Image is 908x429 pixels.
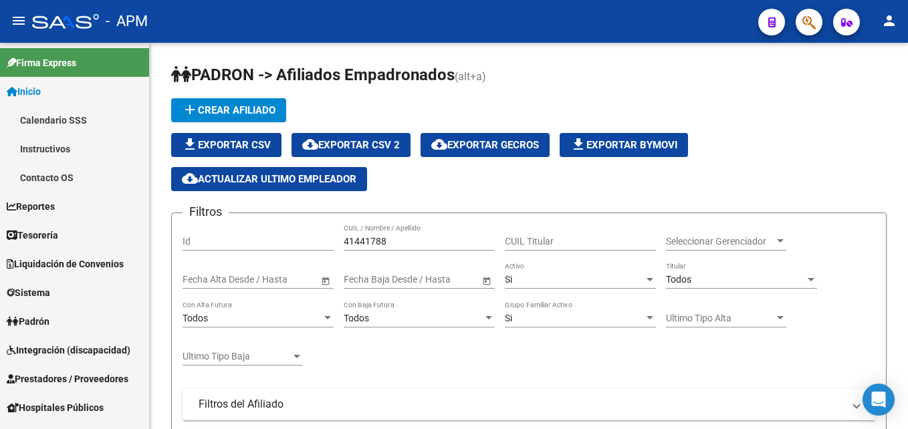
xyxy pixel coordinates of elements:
mat-icon: person [881,13,897,29]
mat-icon: file_download [182,136,198,152]
button: Exportar CSV 2 [292,133,411,157]
h3: Filtros [183,202,229,221]
span: Hospitales Públicos [7,400,104,415]
span: Firma Express [7,55,76,70]
span: Si [505,274,512,285]
mat-icon: add [182,102,198,118]
button: Open calendar [318,273,332,287]
span: Crear Afiliado [182,104,275,116]
button: Open calendar [479,273,493,287]
span: Exportar Bymovi [570,139,677,151]
span: - APM [106,7,148,36]
span: Sistema [7,285,50,300]
input: Fecha inicio [183,274,231,285]
button: Exportar Bymovi [560,133,688,157]
span: Liquidación de Convenios [7,257,124,271]
mat-icon: cloud_download [182,170,198,186]
span: PADRON -> Afiliados Empadronados [171,65,455,84]
span: Reportes [7,199,55,214]
button: Exportar GECROS [421,133,550,157]
span: Ultimo Tipo Alta [666,313,774,324]
mat-icon: menu [11,13,27,29]
span: Todos [344,313,369,323]
mat-icon: file_download [570,136,586,152]
button: Crear Afiliado [171,98,286,122]
span: Integración (discapacidad) [7,343,130,357]
span: Exportar CSV [182,139,271,151]
span: Inicio [7,84,41,99]
mat-panel-title: Filtros del Afiliado [199,397,843,412]
span: Padrón [7,314,49,329]
input: Fecha fin [404,274,469,285]
mat-icon: cloud_download [431,136,447,152]
span: Todos [183,313,208,323]
mat-expansion-panel-header: Filtros del Afiliado [183,388,875,420]
div: Open Intercom Messenger [863,384,895,416]
button: Exportar CSV [171,133,281,157]
span: Ultimo Tipo Baja [183,351,291,362]
input: Fecha inicio [344,274,392,285]
button: Actualizar ultimo Empleador [171,167,367,191]
span: Todos [666,274,691,285]
span: Si [505,313,512,323]
span: Seleccionar Gerenciador [666,236,774,247]
span: Prestadores / Proveedores [7,372,128,386]
mat-icon: cloud_download [302,136,318,152]
input: Fecha fin [243,274,308,285]
span: Tesorería [7,228,58,243]
span: Actualizar ultimo Empleador [182,173,356,185]
span: Exportar CSV 2 [302,139,400,151]
span: Exportar GECROS [431,139,539,151]
span: (alt+a) [455,70,486,83]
